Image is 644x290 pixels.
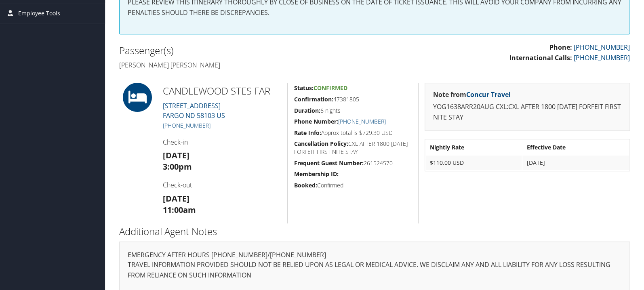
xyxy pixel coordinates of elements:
[294,129,412,137] h5: Approx total is $729.30 USD
[294,170,338,178] strong: Membership ID:
[433,90,511,99] strong: Note from
[294,118,338,125] strong: Phone Number:
[163,122,210,129] a: [PHONE_NUMBER]
[433,102,621,122] p: YOG1638ARR20AUG CXL:CXL AFTER 1800 [DATE] FORFEIT FIRST NITE STAY
[294,84,313,92] strong: Status:
[294,159,363,167] strong: Frequent Guest Number:
[119,61,368,69] h4: [PERSON_NAME] [PERSON_NAME]
[549,43,572,52] strong: Phone:
[313,84,347,92] span: Confirmed
[294,181,317,189] strong: Booked:
[163,101,225,120] a: [STREET_ADDRESS]FARGO ND 58103 US
[163,150,189,161] strong: [DATE]
[294,140,412,156] h5: CXL AFTER 1800 [DATE] FORFEIT FIRST NITE STAY
[163,161,192,172] strong: 3:00pm
[119,225,630,238] h2: Additional Agent Notes
[522,156,629,170] td: [DATE]
[509,53,572,62] strong: International Calls:
[163,193,189,204] strong: [DATE]
[574,43,630,52] a: [PHONE_NUMBER]
[426,140,522,155] th: Nightly Rate
[426,156,522,170] td: $110.00 USD
[163,138,282,147] h4: Check-in
[466,90,511,99] a: Concur Travel
[294,95,412,103] h5: 47381805
[294,107,320,114] strong: Duration:
[574,53,630,62] a: [PHONE_NUMBER]
[294,181,412,189] h5: Confirmed
[163,204,196,215] strong: 11:00am
[119,44,368,57] h2: Passenger(s)
[163,181,282,189] h4: Check-out
[18,3,60,23] span: Employee Tools
[128,260,621,280] p: TRAVEL INFORMATION PROVIDED SHOULD NOT BE RELIED UPON AS LEGAL OR MEDICAL ADVICE. WE DISCLAIM ANY...
[294,129,321,137] strong: Rate Info:
[338,118,385,125] a: [PHONE_NUMBER]
[294,159,412,167] h5: 261524570
[522,140,629,155] th: Effective Date
[163,84,282,98] h2: CANDLEWOOD STES FAR
[294,140,348,147] strong: Cancellation Policy:
[294,107,412,115] h5: 6 nights
[294,95,333,103] strong: Confirmation:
